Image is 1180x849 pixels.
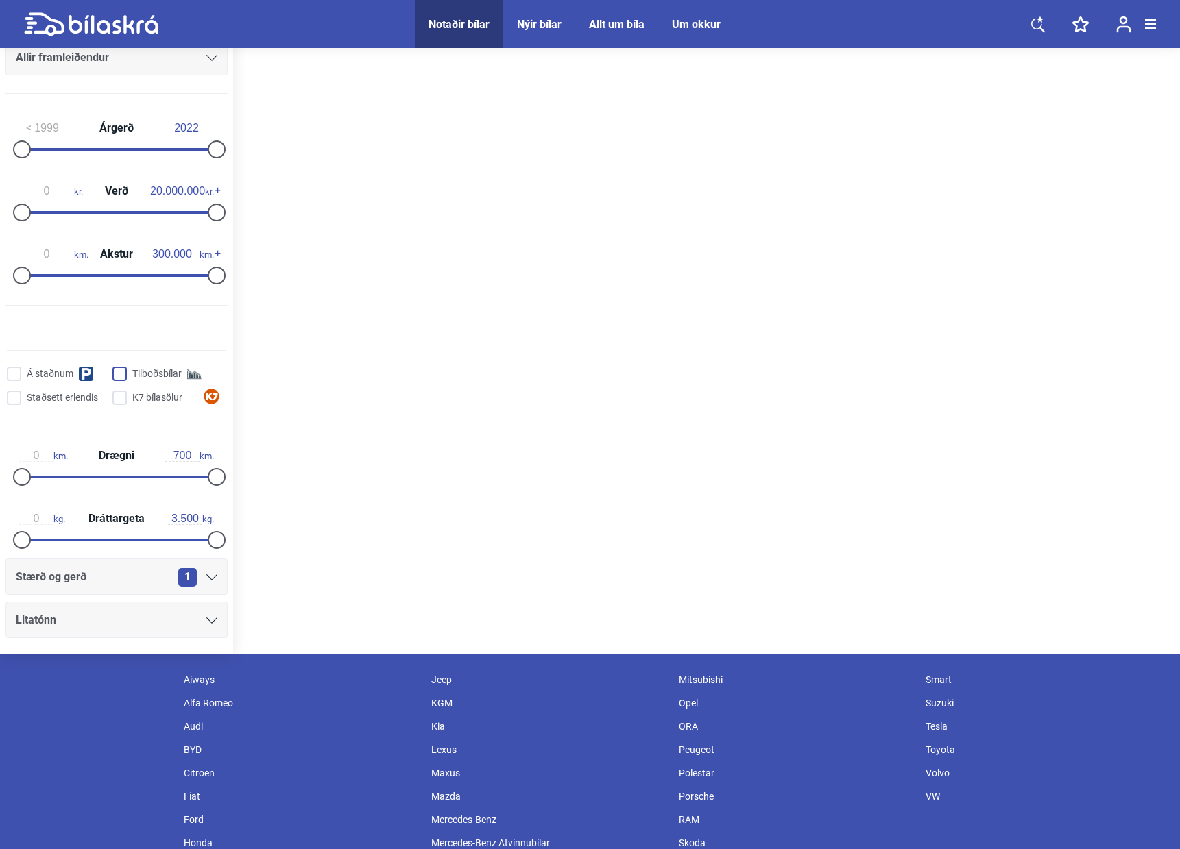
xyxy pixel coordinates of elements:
[101,186,132,197] span: Verð
[919,715,1166,738] div: Tesla
[177,715,424,738] div: Audi
[429,18,490,31] a: Notaðir bílar
[27,367,73,381] span: Á staðnum
[424,691,672,715] div: KGM
[96,123,137,134] span: Árgerð
[672,761,919,785] div: Polestar
[672,668,919,691] div: Mitsubishi
[672,18,721,31] a: Um okkur
[177,691,424,715] div: Alfa Romeo
[132,391,182,405] span: K7 bílasölur
[919,691,1166,715] div: Suzuki
[672,715,919,738] div: ORA
[19,450,68,462] span: km.
[424,738,672,761] div: Lexus
[95,450,138,461] span: Drægni
[919,761,1166,785] div: Volvo
[177,761,424,785] div: Citroen
[145,248,214,260] span: km.
[672,738,919,761] div: Peugeot
[16,611,56,630] span: Litatónn
[16,567,86,587] span: Stærð og gerð
[672,808,919,831] div: RAM
[1116,16,1131,33] img: user-login.svg
[85,513,148,524] span: Dráttargeta
[919,785,1166,808] div: VW
[424,785,672,808] div: Mazda
[150,185,214,197] span: kr.
[132,367,182,381] span: Tilboðsbílar
[672,785,919,808] div: Porsche
[19,248,88,260] span: km.
[97,249,136,260] span: Akstur
[424,761,672,785] div: Maxus
[589,18,645,31] a: Allt um bíla
[19,185,83,197] span: kr.
[177,738,424,761] div: BYD
[517,18,562,31] a: Nýir bílar
[919,738,1166,761] div: Toyota
[177,808,424,831] div: Ford
[424,668,672,691] div: Jeep
[177,785,424,808] div: Fiat
[672,691,919,715] div: Opel
[165,450,214,462] span: km.
[424,808,672,831] div: Mercedes-Benz
[16,48,109,67] span: Allir framleiðendur
[178,568,197,587] span: 1
[19,513,65,525] span: kg.
[424,715,672,738] div: Kia
[27,391,98,405] span: Staðsett erlendis
[919,668,1166,691] div: Smart
[177,668,424,691] div: Aiways
[168,513,214,525] span: kg.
